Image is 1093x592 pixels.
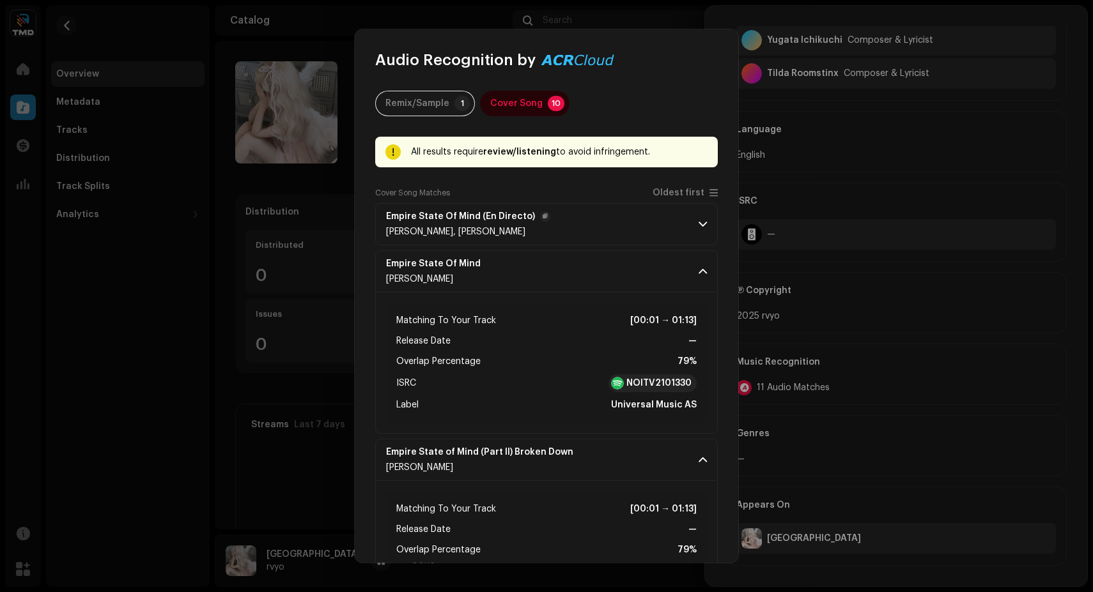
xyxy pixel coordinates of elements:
[688,522,697,537] strong: —
[386,275,453,284] span: Sofie Fjellvang
[630,501,697,517] strong: [00:01 → 01:13]
[385,91,449,116] div: Remix/Sample
[611,397,697,413] strong: Universal Music AS
[386,227,525,236] span: Deborah Ayo, Lucía Pérez
[386,259,496,269] span: Empire State Of Mind
[396,522,451,537] span: Release Date
[375,292,718,434] p-accordion-content: Empire State Of Mind[PERSON_NAME]
[386,211,550,222] span: Empire State Of Mind (En Directo)
[653,188,704,198] span: Oldest first
[483,148,556,156] strong: review/listening
[386,211,535,222] strong: Empire State Of Mind (En Directo)
[396,376,416,391] span: ISRC
[386,447,589,457] span: Empire State of Mind (Part II) Broken Down
[626,377,692,390] strong: NOITV2101330
[396,501,496,517] span: Matching To Your Track
[548,96,564,111] p-badge: 10
[630,313,697,328] strong: [00:01 → 01:13]
[396,397,419,413] span: Label
[396,354,481,369] span: Overlap Percentage
[490,91,543,116] div: Cover Song
[375,439,718,481] p-accordion-header: Empire State of Mind (Part II) Broken Down[PERSON_NAME]
[396,542,481,558] span: Overlap Percentage
[386,447,573,457] strong: Empire State of Mind (Part II) Broken Down
[678,542,697,558] strong: 79%
[375,250,718,292] p-accordion-header: Empire State Of Mind[PERSON_NAME]
[396,333,451,349] span: Release Date
[375,50,536,70] span: Audio Recognition by
[396,313,496,328] span: Matching To Your Track
[678,354,697,369] strong: 79%
[411,144,708,160] div: All results require to avoid infringement.
[386,463,453,472] span: Alicia Keys
[454,96,470,111] p-badge: 1
[386,259,481,269] strong: Empire State Of Mind
[688,333,697,349] strong: —
[375,188,450,198] label: Cover Song Matches
[375,203,718,245] p-accordion-header: Empire State Of Mind (En Directo)[PERSON_NAME], [PERSON_NAME]
[653,188,718,198] p-togglebutton: Oldest first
